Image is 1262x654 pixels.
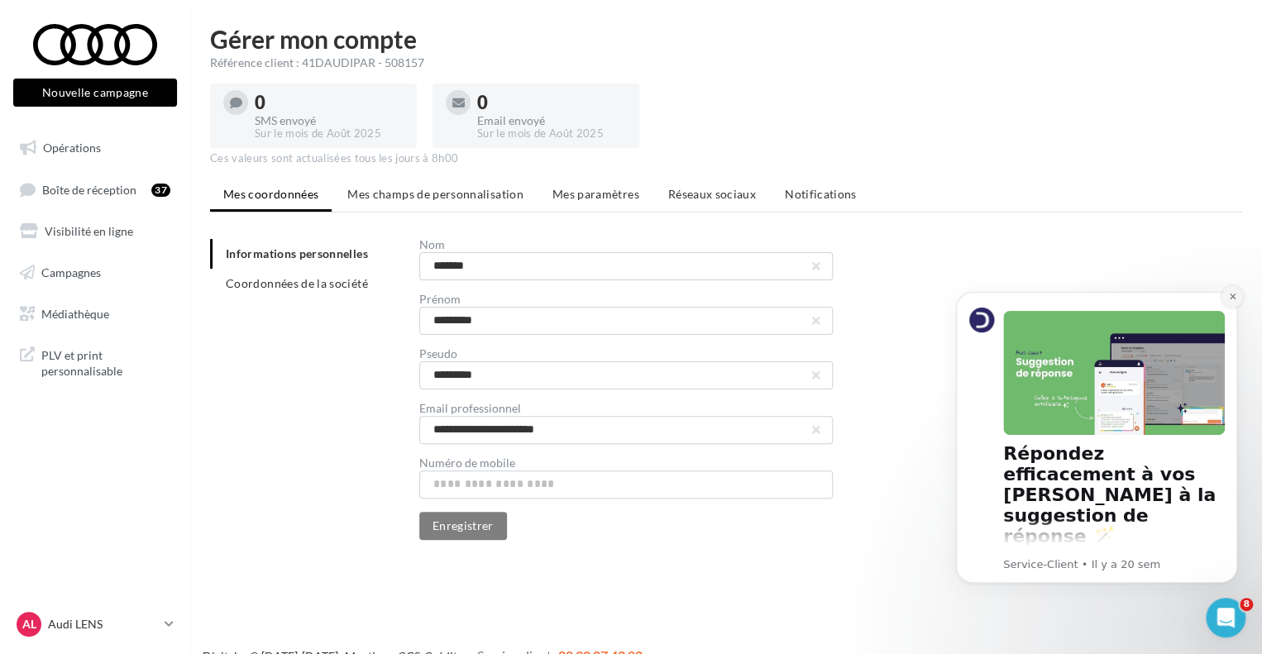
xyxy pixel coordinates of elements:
span: Coordonnées de la société [226,276,368,290]
span: Mes champs de personnalisation [347,187,523,201]
span: Opérations [43,141,101,155]
div: 0 [477,93,626,112]
a: Visibilité en ligne [10,214,180,249]
span: Boîte de réception [42,182,136,196]
p: Audi LENS [48,616,158,633]
div: Email professionnel [419,403,833,414]
div: 37 [151,184,170,197]
div: Numéro de mobile [419,457,833,469]
div: 0 [255,93,404,112]
span: Notifications [785,187,857,201]
span: Médiathèque [41,306,109,320]
div: Pseudo [419,348,833,360]
span: AL [22,616,36,633]
button: Enregistrer [419,512,507,540]
button: Nouvelle campagne [13,79,177,107]
a: Campagnes [10,255,180,290]
a: Médiathèque [10,297,180,332]
div: Ces valeurs sont actualisées tous les jours à 8h00 [210,151,1242,166]
div: Prénom [419,294,833,305]
span: Réseaux sociaux [668,187,756,201]
div: Email envoyé [477,115,626,127]
span: Campagnes [41,265,101,279]
div: Référence client : 41DAUDIPAR - 508157 [210,55,1242,71]
div: SMS envoyé [255,115,404,127]
span: Visibilité en ligne [45,224,133,238]
span: Mes paramètres [552,187,639,201]
h1: Gérer mon compte [210,26,1242,51]
a: Boîte de réception37 [10,172,180,208]
span: PLV et print personnalisable [41,344,170,380]
iframe: Intercom live chat [1206,598,1245,637]
div: Nom [419,239,833,251]
div: Sur le mois de Août 2025 [477,127,626,141]
div: Sur le mois de Août 2025 [255,127,404,141]
iframe: Intercom notifications message [931,267,1262,609]
a: PLV et print personnalisable [10,337,180,386]
a: AL Audi LENS [13,609,177,640]
span: 8 [1240,598,1253,611]
a: Opérations [10,131,180,165]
